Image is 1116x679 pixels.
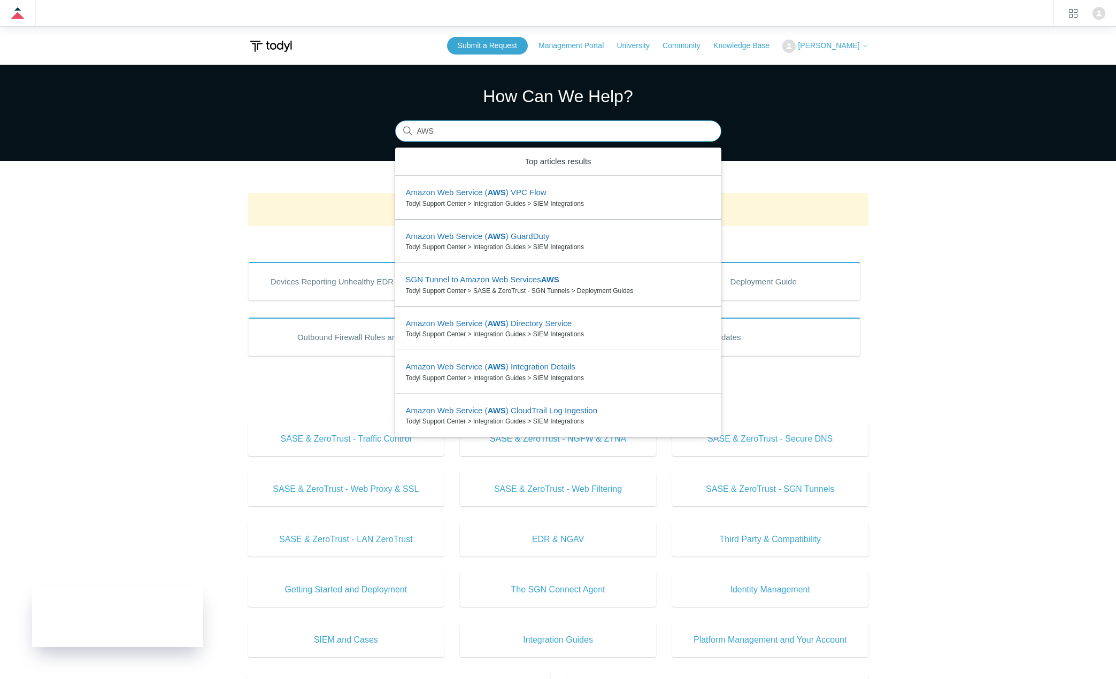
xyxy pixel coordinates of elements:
a: Community [663,40,711,51]
a: SASE & ZeroTrust - Secure DNS [672,422,868,456]
zd-autocomplete-breadcrumbs-multibrand: Todyl Support Center > Integration Guides > SIEM Integrations [406,199,711,209]
a: Deployment Guide [667,262,860,300]
a: Third Party & Compatibility [672,522,868,557]
zd-hc-trigger: Click your profile icon to open the profile menu [1092,7,1105,20]
h2: Popular Articles [248,235,868,252]
em: AWS [488,188,506,197]
zd-autocomplete-breadcrumbs-multibrand: Todyl Support Center > Integration Guides > SIEM Integrations [406,242,711,252]
zd-autocomplete-title-multibrand: Suggested result 5 Amazon Web Service (AWS) Integration Details [406,362,575,373]
span: SASE & ZeroTrust - Traffic Control [264,433,428,445]
em: AWS [488,406,506,415]
a: Platform Management and Your Account [672,623,868,657]
a: Getting Started and Deployment [248,573,444,607]
span: SASE & ZeroTrust - Secure DNS [688,433,852,445]
zd-autocomplete-breadcrumbs-multibrand: Todyl Support Center > Integration Guides > SIEM Integrations [406,373,711,383]
span: Identity Management [688,583,852,596]
a: EDR & NGAV [460,522,656,557]
span: SASE & ZeroTrust - NGFW & ZTNA [476,433,640,445]
span: The SGN Connect Agent [476,583,640,596]
a: Management Portal [538,40,614,51]
a: SASE & ZeroTrust - Web Proxy & SSL [248,472,444,506]
input: Search [395,121,721,142]
h1: How Can We Help? [395,83,721,109]
a: The SGN Connect Agent [460,573,656,607]
em: AWS [488,362,506,371]
a: Knowledge Base [713,40,780,51]
img: user avatar [1092,7,1105,20]
span: SASE & ZeroTrust - Web Filtering [476,483,640,496]
zd-autocomplete-title-multibrand: Suggested result 1 Amazon Web Service (AWS) VPC Flow [406,188,547,199]
zd-autocomplete-title-multibrand: Suggested result 3 SGN Tunnel to Amazon Web Services AWS [406,275,559,286]
span: [PERSON_NAME] [798,41,859,50]
a: Identity Management [672,573,868,607]
span: SASE & ZeroTrust - LAN ZeroTrust [264,533,428,546]
a: University [617,40,660,51]
zd-autocomplete-breadcrumbs-multibrand: Todyl Support Center > Integration Guides > SIEM Integrations [406,416,711,426]
span: SIEM and Cases [264,634,428,646]
em: AWS [541,275,559,284]
zd-autocomplete-title-multibrand: Suggested result 2 Amazon Web Service (AWS) GuardDuty [406,232,550,243]
span: EDR & NGAV [476,533,640,546]
a: SASE & ZeroTrust - LAN ZeroTrust [248,522,444,557]
span: Third Party & Compatibility [688,533,852,546]
span: SASE & ZeroTrust - Web Proxy & SSL [264,483,428,496]
iframe: Todyl Status [32,585,203,647]
img: Todyl Support Center Help Center home page [248,36,294,56]
a: SASE & ZeroTrust - Web Filtering [460,472,656,506]
a: SASE & ZeroTrust - Traffic Control [248,422,444,456]
zd-autocomplete-breadcrumbs-multibrand: Todyl Support Center > Integration Guides > SIEM Integrations [406,329,711,339]
a: SASE & ZeroTrust - NGFW & ZTNA [460,422,656,456]
span: Integration Guides [476,634,640,646]
zd-autocomplete-breadcrumbs-multibrand: Todyl Support Center > SASE & ZeroTrust - SGN Tunnels > Deployment Guides [406,286,711,296]
zd-autocomplete-title-multibrand: Suggested result 6 Amazon Web Service (AWS) CloudTrail Log Ingestion [406,406,598,417]
zd-autocomplete-header: Top articles results [395,148,721,176]
h2: Knowledge Base [248,399,868,416]
span: Getting Started and Deployment [264,583,428,596]
a: Integration Guides [460,623,656,657]
a: Submit a Request [447,37,528,55]
a: Outbound Firewall Rules and IPs used by SGN Connect [248,318,547,356]
span: SASE & ZeroTrust - SGN Tunnels [688,483,852,496]
a: SIEM and Cases [248,623,444,657]
zd-autocomplete-title-multibrand: Suggested result 4 Amazon Web Service (AWS) Directory Service [406,319,572,330]
a: Devices Reporting Unhealthy EDR States [248,262,442,300]
a: SASE & ZeroTrust - SGN Tunnels [672,472,868,506]
button: [PERSON_NAME] [782,40,868,53]
em: AWS [488,232,506,241]
span: Platform Management and Your Account [688,634,852,646]
em: AWS [488,319,506,328]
